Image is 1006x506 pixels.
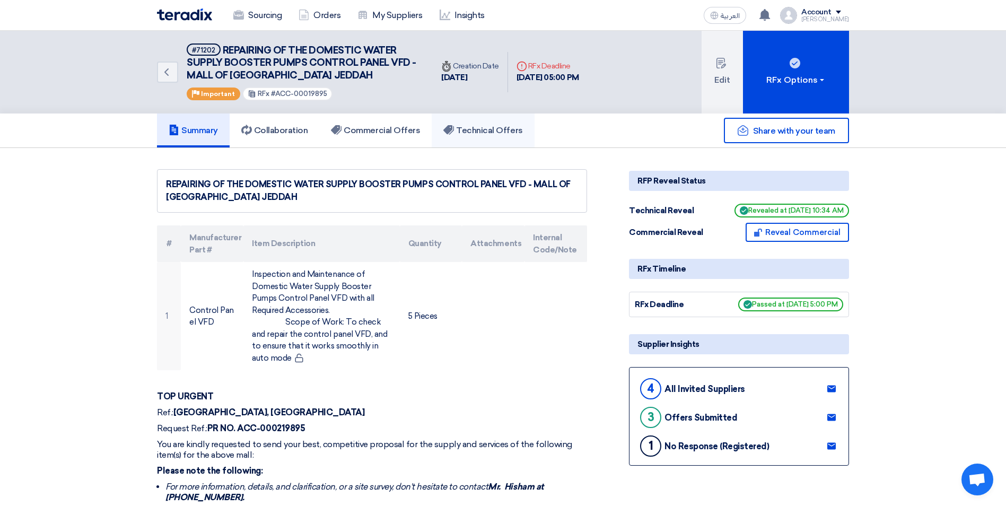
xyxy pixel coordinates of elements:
[331,125,420,136] h5: Commercial Offers
[629,334,849,354] div: Supplier Insights
[157,225,181,262] th: #
[271,90,327,98] span: #ACC-00019895
[157,466,263,476] strong: Please note the following:
[157,262,181,370] td: 1
[192,47,215,54] div: #71202
[629,259,849,279] div: RFx Timeline
[746,223,849,242] button: Reveal Commercial
[721,12,740,20] span: العربية
[319,114,432,147] a: Commercial Offers
[517,72,579,84] div: [DATE] 05:00 PM
[230,114,320,147] a: Collaboration
[524,225,587,262] th: Internal Code/Note
[801,8,832,17] div: Account
[173,407,365,417] strong: [GEOGRAPHIC_DATA], [GEOGRAPHIC_DATA]
[181,225,243,262] th: Manufacturer Part #
[207,423,305,433] strong: PR NO. ACC-000219895
[243,262,399,370] td: Inspection and Maintenance of Domestic Water Supply Booster Pumps Control Panel VFD with all Requ...
[166,178,578,204] div: REPAIRING OF THE DOMESTIC WATER SUPPLY BOOSTER PUMPS CONTROL PANEL VFD - MALL OF [GEOGRAPHIC_DATA...
[738,298,843,311] span: Passed at [DATE] 5:00 PM
[243,225,399,262] th: Item Description
[640,435,661,457] div: 1
[702,31,743,114] button: Edit
[241,125,308,136] h5: Collaboration
[801,16,849,22] div: [PERSON_NAME]
[181,262,243,370] td: Control Panel VFD
[157,407,587,418] p: Ref.:
[664,384,745,394] div: All Invited Suppliers
[780,7,797,24] img: profile_test.png
[443,125,522,136] h5: Technical Offers
[169,125,218,136] h5: Summary
[157,8,212,21] img: Teradix logo
[432,114,534,147] a: Technical Offers
[201,90,235,98] span: Important
[766,74,826,86] div: RFx Options
[157,423,587,434] p: Request Ref.:
[664,441,769,451] div: No Response (Registered)
[743,31,849,114] button: RFx Options
[157,391,213,402] strong: TOP URGENT
[629,226,708,239] div: Commercial Reveal
[734,204,849,217] span: Revealed at [DATE] 10:34 AM
[400,225,462,262] th: Quantity
[629,205,708,217] div: Technical Reveal
[517,60,579,72] div: RFx Deadline
[441,72,499,84] div: [DATE]
[640,407,661,428] div: 3
[431,4,493,27] a: Insights
[187,45,416,81] span: REPAIRING OF THE DOMESTIC WATER SUPPLY BOOSTER PUMPS CONTROL PANEL VFD - MALL OF [GEOGRAPHIC_DATA...
[258,90,269,98] span: RFx
[165,482,544,502] strong: Mr. Hisham at [PHONE_NUMBER].
[400,262,462,370] td: 5 Pieces
[704,7,746,24] button: العربية
[462,225,524,262] th: Attachments
[157,114,230,147] a: Summary
[290,4,349,27] a: Orders
[187,43,420,82] h5: REPAIRING OF THE DOMESTIC WATER SUPPLY BOOSTER PUMPS CONTROL PANEL VFD - MALL OF ARABIA JEDDAH
[629,171,849,191] div: RFP Reveal Status
[664,413,737,423] div: Offers Submitted
[157,439,587,460] p: You are kindly requested to send your best, competitive proposal for the supply and services of t...
[225,4,290,27] a: Sourcing
[961,464,993,495] div: Open chat
[640,378,661,399] div: 4
[165,482,544,502] i: For more information, details, and clarification, or a site survey, don't hesitate to contact
[441,60,499,72] div: Creation Date
[635,299,714,311] div: RFx Deadline
[753,126,835,136] span: Share with your team
[349,4,431,27] a: My Suppliers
